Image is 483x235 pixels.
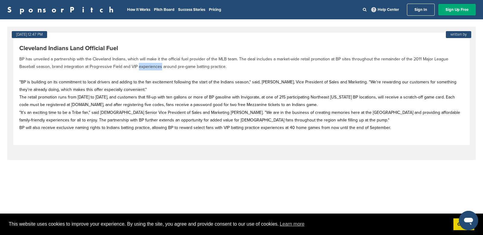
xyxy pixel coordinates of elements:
[19,93,464,108] p: The retail promotion runs from [DATE] to [DATE], and customers that fill-up with ten gallons or m...
[19,45,464,52] p: Cleveland Indians Land Official Fuel
[127,7,150,12] a: How It Works
[154,7,174,12] a: Pitch Board
[453,218,474,230] a: dismiss cookie message
[19,55,464,70] p: BP has unveiled a partnership with the Cleveland Indians, which will make it the official fuel pr...
[9,220,449,229] span: This website uses cookies to improve your experience. By using the site, you agree and provide co...
[7,6,117,14] a: SponsorPitch
[178,7,205,12] a: Success Stories
[19,71,464,94] p: "BP is building on its commitment to local drivers and adding to the fan excitement following the...
[209,7,221,12] a: Pricing
[407,4,435,16] a: Sign In
[19,124,464,131] p: BP will also receive exclusive naming rights to Indians batting practice, allowing BP to reward s...
[370,6,400,13] a: Help Center
[19,109,464,124] p: "It's an exciting time to be a Tribe fan," said [DEMOGRAPHIC_DATA] Senior Vice President of Sales...
[12,31,47,38] div: [DATE] 12:47 PM
[459,211,478,230] iframe: Button to launch messaging window
[446,31,471,38] div: written by
[438,4,476,15] a: Sign Up Free
[279,220,305,229] a: learn more about cookies
[19,133,37,138] font: #newstag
